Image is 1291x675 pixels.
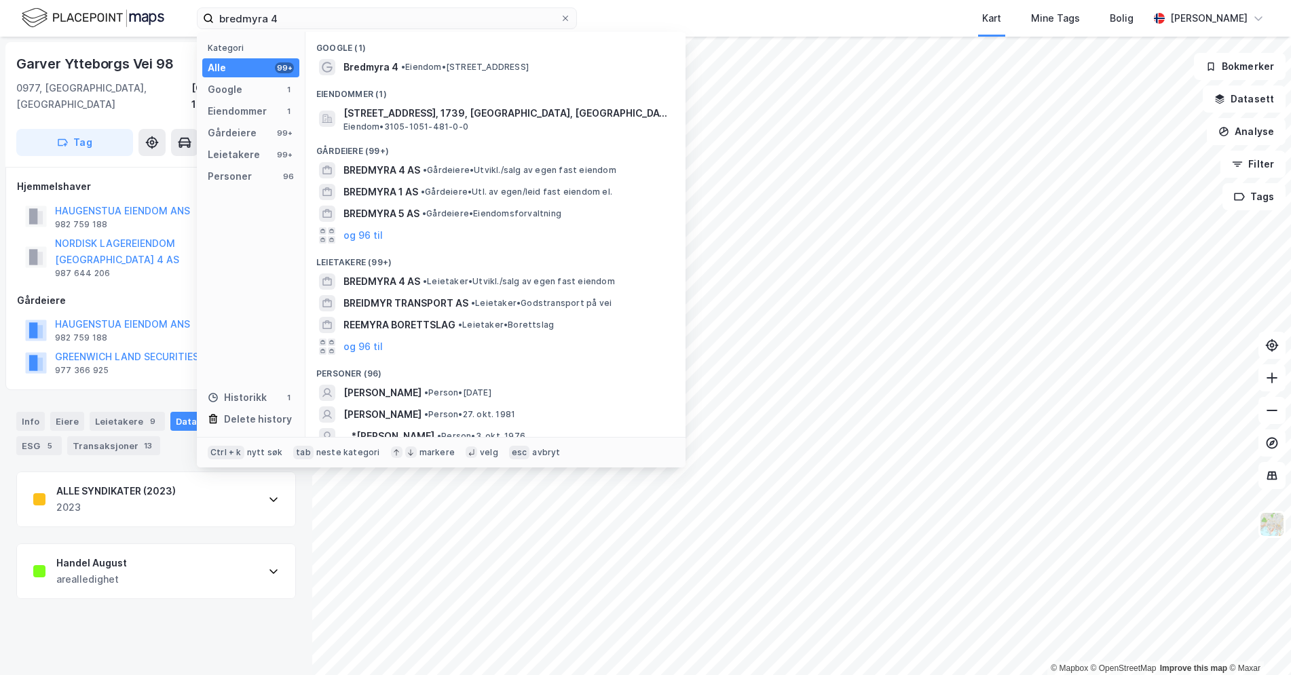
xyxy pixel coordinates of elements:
span: • [437,431,441,441]
div: Hjemmelshaver [17,178,295,195]
span: [PERSON_NAME] [343,385,422,401]
div: neste kategori [316,447,380,458]
div: 1 [283,84,294,95]
div: 99+ [275,128,294,138]
span: • [422,208,426,218]
div: Gårdeiere [17,292,295,309]
span: BREDMYRA 5 AS [343,206,419,222]
div: 5 [43,439,56,452]
div: [GEOGRAPHIC_DATA], 101/83 [191,80,296,113]
div: Eiendommer (1) [305,78,686,102]
span: Person • 27. okt. 1981 [424,409,515,420]
span: • [424,409,428,419]
span: Person • 3. okt. 1976 [437,431,525,442]
span: • [458,320,462,330]
div: Alle [208,60,226,76]
span: [STREET_ADDRESS], 1739, [GEOGRAPHIC_DATA], [GEOGRAPHIC_DATA] [343,105,669,121]
div: Eiendommer [208,103,267,119]
span: Gårdeiere • Utvikl./salg av egen fast eiendom [423,165,616,176]
button: Filter [1220,151,1286,178]
div: tab [293,446,314,459]
div: Eiere [50,412,84,431]
button: Bokmerker [1194,53,1286,80]
div: Kart [982,10,1001,26]
span: Eiendom • 3105-1051-481-0-0 [343,121,468,132]
span: Gårdeiere • Utl. av egen/leid fast eiendom el. [421,187,612,197]
div: 9 [146,414,160,428]
span: Person • [DATE] [424,387,491,398]
div: Garver Ytteborgs Vei 98 [16,53,176,75]
div: 2023 [56,499,176,516]
div: markere [419,447,455,458]
span: Eiendom • [STREET_ADDRESS] [401,62,529,73]
span: BREIDMYR TRANSPORT AS [343,295,468,311]
span: BREDMYRA 4 AS [343,273,420,290]
span: BREDMYRA 4 AS [343,162,420,178]
div: Google (1) [305,32,686,56]
div: velg [480,447,498,458]
div: 987 644 206 [55,268,110,279]
img: logo.f888ab2527a4732fd821a326f86c7f29.svg [22,6,164,30]
button: Datasett [1203,85,1286,113]
a: Improve this map [1160,663,1227,673]
button: og 96 til [343,339,383,355]
div: Bolig [1110,10,1134,26]
div: Leietakere (99+) [305,246,686,271]
div: Historikk [208,389,267,406]
span: ...*[PERSON_NAME] [343,428,434,444]
div: Gårdeiere [208,125,257,141]
div: ESG [16,436,62,455]
div: 977 366 925 [55,365,109,376]
div: 96 [283,171,294,182]
span: • [423,165,427,175]
div: Leietakere [90,412,165,431]
div: 0977, [GEOGRAPHIC_DATA], [GEOGRAPHIC_DATA] [16,80,191,113]
span: [PERSON_NAME] [343,406,422,423]
span: Leietaker • Utvikl./salg av egen fast eiendom [423,276,615,287]
div: esc [509,446,530,459]
div: Google [208,81,242,98]
div: 99+ [275,62,294,73]
span: • [423,276,427,286]
div: 99+ [275,149,294,160]
span: Gårdeiere • Eiendomsforvaltning [422,208,561,219]
div: Datasett [170,412,238,431]
iframe: Chat Widget [1223,610,1291,675]
div: Info [16,412,45,431]
div: Personer (96) [305,358,686,382]
span: BREDMYRA 1 AS [343,184,418,200]
img: Z [1259,512,1285,537]
span: • [401,62,405,72]
div: 982 759 188 [55,332,107,343]
div: arealledighet [56,571,127,587]
button: Tag [16,129,133,156]
div: ALLE SYNDIKATER (2023) [56,483,176,499]
div: 1 [283,392,294,403]
div: [PERSON_NAME] [1170,10,1248,26]
div: avbryt [532,447,560,458]
div: Leietakere [208,147,260,163]
button: og 96 til [343,227,383,244]
a: OpenStreetMap [1091,663,1157,673]
a: Mapbox [1051,663,1088,673]
span: REEMYRA BORETTSLAG [343,317,455,333]
button: Tags [1222,183,1286,210]
div: Kategori [208,43,299,53]
div: Handel August [56,555,127,571]
span: • [424,387,428,398]
div: 982 759 188 [55,219,107,230]
input: Søk på adresse, matrikkel, gårdeiere, leietakere eller personer [214,8,560,28]
span: Leietaker • Godstransport på vei [471,298,612,309]
div: Gårdeiere (99+) [305,135,686,159]
div: Transaksjoner [67,436,160,455]
div: Personer [208,168,252,185]
span: Bredmyra 4 [343,59,398,75]
span: • [471,298,475,308]
div: Delete history [224,411,292,427]
span: • [421,187,425,197]
div: 1 [283,106,294,117]
span: Leietaker • Borettslag [458,320,554,330]
div: 13 [141,439,155,452]
div: Mine Tags [1031,10,1080,26]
